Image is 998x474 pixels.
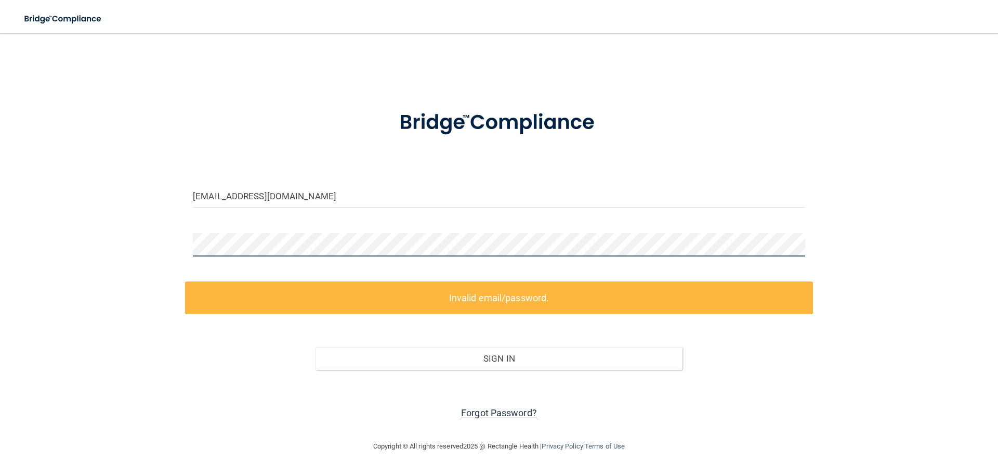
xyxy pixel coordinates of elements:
[185,281,813,314] label: Invalid email/password.
[16,8,111,30] img: bridge_compliance_login_screen.278c3ca4.svg
[378,96,620,150] img: bridge_compliance_login_screen.278c3ca4.svg
[193,184,805,208] input: Email
[309,430,689,463] div: Copyright © All rights reserved 2025 @ Rectangle Health | |
[585,442,625,450] a: Terms of Use
[542,442,583,450] a: Privacy Policy
[316,347,683,370] button: Sign In
[461,407,537,418] a: Forgot Password?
